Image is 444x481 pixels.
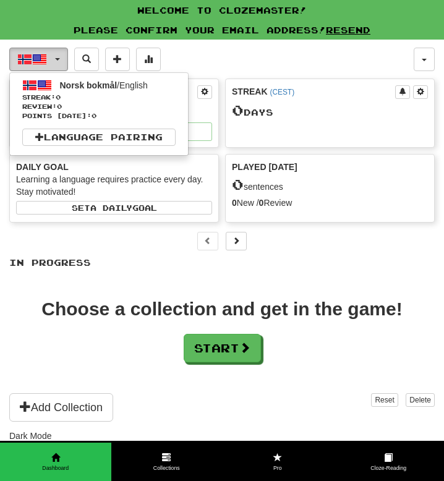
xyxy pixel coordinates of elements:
div: New / Review [232,197,428,209]
span: Played [DATE] [232,161,297,173]
div: Learning a language requires practice every day. Stay motivated! [16,173,212,198]
div: sentences [232,177,428,193]
span: Points [DATE]: 0 [22,111,176,121]
button: More stats [136,48,161,71]
button: Add Collection [9,393,113,422]
a: Norsk bokmål/EnglishStreak:0 Review:0Points [DATE]:0 [10,76,188,122]
button: Add sentence to collection [105,48,130,71]
div: Daily Goal [16,161,212,173]
span: 0 [232,176,244,193]
span: Pro [222,464,333,472]
div: Choose a collection and get in the game! [41,300,402,318]
span: 0 [232,101,244,119]
div: Day s [232,103,428,119]
button: Start [184,334,261,362]
button: Seta dailygoal [16,201,212,215]
span: a daily [90,203,132,212]
span: Norsk bokmål [60,80,117,90]
a: Language Pairing [22,129,176,146]
div: Streak [232,85,395,98]
span: Collections [111,464,223,472]
span: / English [60,80,148,90]
span: 0 [56,93,61,101]
span: Streak: [22,93,176,102]
div: Dark Mode [9,430,435,442]
span: Review: 0 [22,102,176,111]
button: Search sentences [74,48,99,71]
p: In Progress [9,257,435,269]
a: Resend [326,25,370,35]
a: (CEST) [270,88,294,96]
button: Reset [371,393,398,407]
strong: 0 [232,198,237,208]
button: Delete [406,393,435,407]
strong: 0 [259,198,264,208]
